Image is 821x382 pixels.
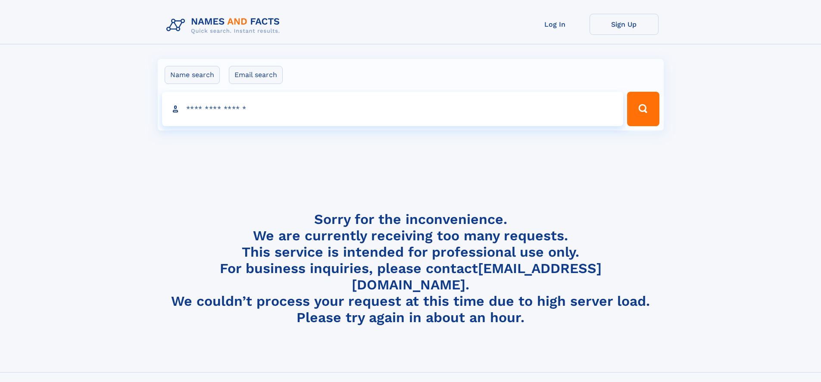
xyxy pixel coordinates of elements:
[163,14,287,37] img: Logo Names and Facts
[162,92,624,126] input: search input
[627,92,659,126] button: Search Button
[590,14,659,35] a: Sign Up
[165,66,220,84] label: Name search
[352,260,602,293] a: [EMAIL_ADDRESS][DOMAIN_NAME]
[163,211,659,326] h4: Sorry for the inconvenience. We are currently receiving too many requests. This service is intend...
[521,14,590,35] a: Log In
[229,66,283,84] label: Email search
